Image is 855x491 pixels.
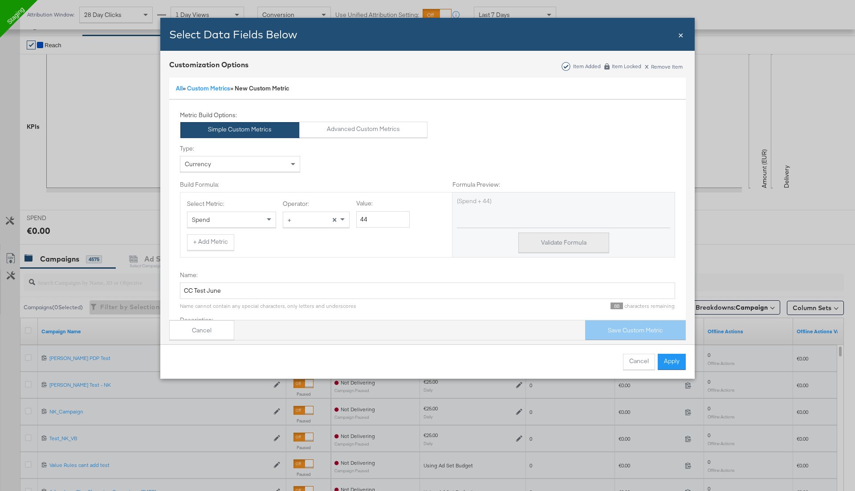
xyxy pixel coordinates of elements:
[288,216,291,224] span: +
[332,215,337,223] span: ×
[169,28,297,41] span: Select Data Fields Below
[176,84,187,92] span: »
[573,63,601,70] div: Item Added
[518,233,609,253] button: Validate Formula
[457,197,492,205] span: ( Spend + 44 )
[299,122,428,138] button: Advanced Custom Metrics
[678,28,684,40] span: ×
[187,200,276,208] label: Select Metric:
[658,354,686,370] button: Apply
[180,316,675,324] label: Description:
[176,84,183,92] a: All
[180,271,675,279] label: Name:
[678,28,684,41] div: Close
[180,122,300,138] button: Simple Custom Metrics
[180,180,219,189] label: Build Formula:
[645,61,649,70] span: x
[356,199,410,208] label: Value:
[283,200,350,208] label: Operator:
[356,211,410,228] input: Enter value
[611,303,623,309] span: 88
[185,160,211,168] span: Currency
[192,216,210,224] span: Spend
[180,111,237,119] label: Metric Build Options:
[452,180,675,189] label: Formula Preview:
[169,60,248,70] div: Customization Options
[180,144,300,153] label: Type:
[611,63,642,70] div: Item Locked
[623,354,655,370] button: Cancel
[235,84,289,92] span: New Custom Metric
[180,282,675,299] input: Give your custom metric a name
[330,212,338,227] span: Clear value
[180,303,356,310] div: Name cannot contain any special characters, only letters and underscores
[187,84,230,92] a: Custom Metrics
[187,234,234,250] button: + Add Metric
[187,84,235,92] span: »
[169,320,234,340] button: Cancel
[160,18,695,379] div: Bulk Add Locations Modal
[356,303,675,310] div: characters remaining
[644,62,683,70] div: Remove Item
